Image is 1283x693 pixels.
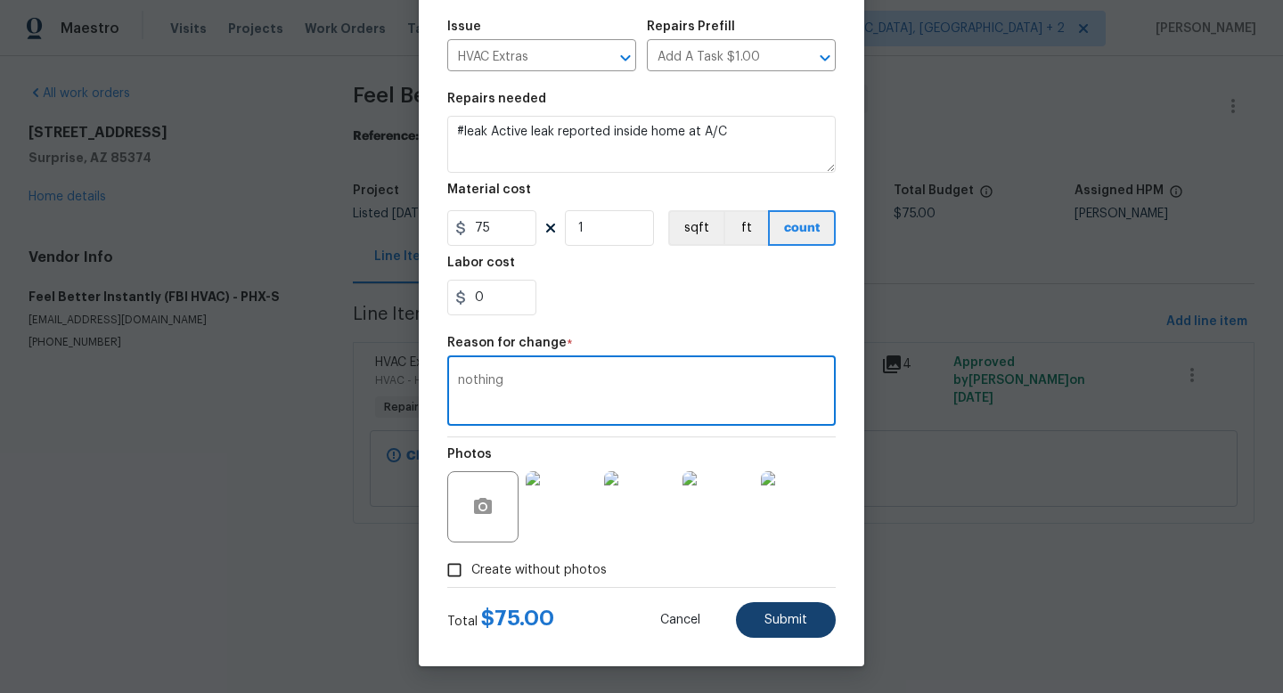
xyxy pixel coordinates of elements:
[447,448,492,461] h5: Photos
[736,602,836,638] button: Submit
[447,20,481,33] h5: Issue
[764,614,807,627] span: Submit
[613,45,638,70] button: Open
[458,374,825,412] textarea: nothing
[447,337,567,349] h5: Reason for change
[647,20,735,33] h5: Repairs Prefill
[447,257,515,269] h5: Labor cost
[481,607,554,629] span: $ 75.00
[813,45,838,70] button: Open
[723,210,768,246] button: ft
[447,93,546,105] h5: Repairs needed
[447,116,836,173] textarea: #leak Active leak reported inside home at A/C
[447,183,531,196] h5: Material cost
[660,614,700,627] span: Cancel
[447,609,554,631] div: Total
[471,561,607,580] span: Create without photos
[632,602,729,638] button: Cancel
[768,210,836,246] button: count
[668,210,723,246] button: sqft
